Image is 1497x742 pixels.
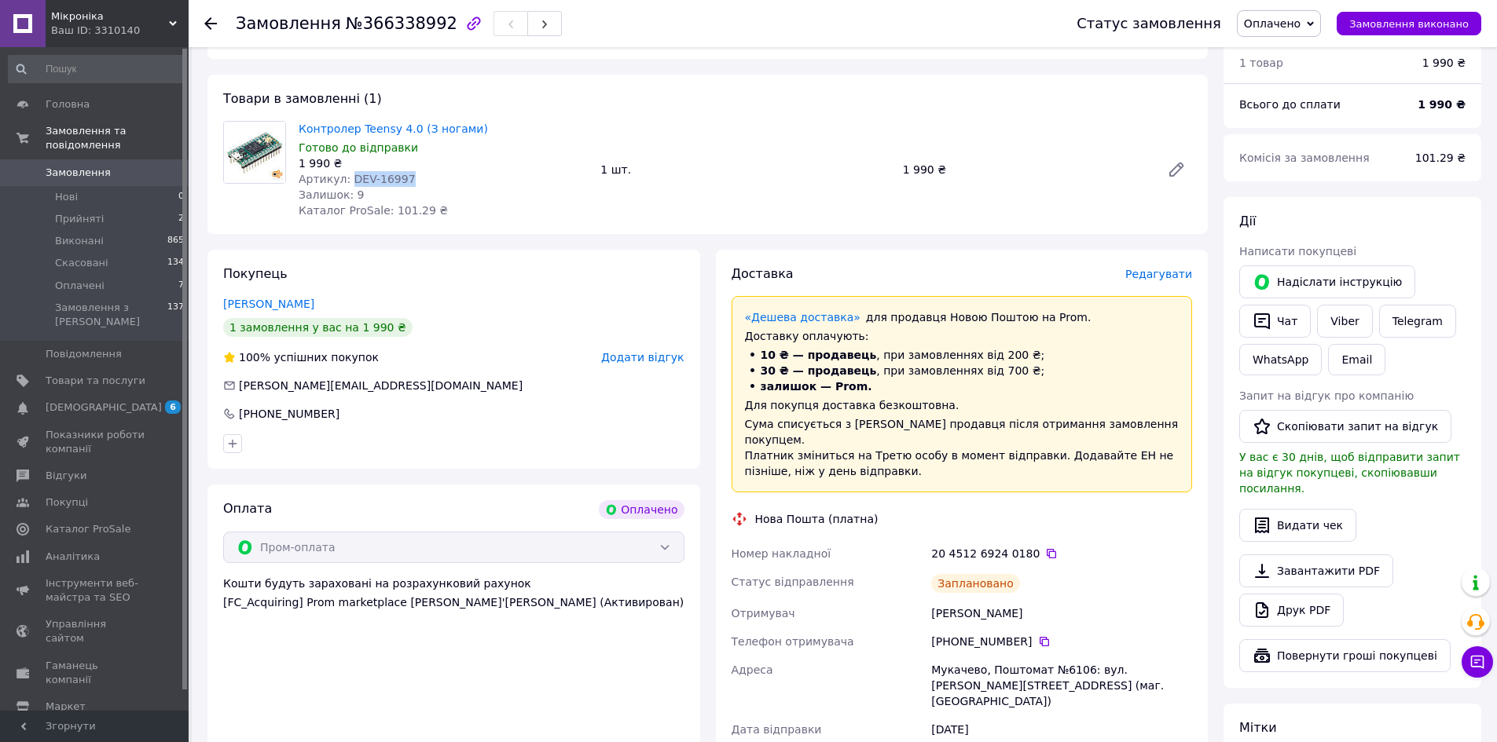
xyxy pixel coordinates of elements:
a: Редагувати [1161,154,1192,185]
span: 101.29 ₴ [1415,152,1466,164]
span: Показники роботи компанії [46,428,145,456]
span: 1 товар [1239,57,1283,69]
span: Дата відправки [732,723,822,736]
span: Замовлення та повідомлення [46,124,189,152]
span: Додати відгук [601,351,684,364]
div: 1 990 ₴ [897,159,1154,181]
button: Скопіювати запит на відгук [1239,410,1451,443]
div: [PERSON_NAME] [928,599,1195,627]
span: Замовлення з [PERSON_NAME] [55,301,167,329]
span: 30 ₴ — продавець [761,364,877,377]
a: «Дешева доставка» [745,311,860,323]
input: Пошук [8,55,185,83]
img: Контролер Teensy 4.0 (З ногами) [224,122,285,183]
b: 1 990 ₴ [1418,98,1466,111]
span: Залишок: 9 [299,188,365,201]
span: Управління сайтом [46,617,145,645]
span: Замовлення [236,14,341,33]
span: Всього до сплати [1239,98,1341,111]
span: Оплачено [1244,17,1301,30]
span: залишок — Prom. [761,380,872,393]
span: Гаманець компанії [46,659,145,687]
span: Оплата [223,501,272,516]
div: [FC_Acquiring] Prom marketplace [PERSON_NAME]'[PERSON_NAME] (Активирован) [223,594,684,610]
a: [PERSON_NAME] [223,298,314,310]
span: Покупці [46,495,88,510]
div: Сума списується з [PERSON_NAME] продавця після отримання замовлення покупцем. Платник зміниться н... [745,416,1180,479]
span: У вас є 30 днів, щоб відправити запит на відгук покупцеві, скопіювавши посилання. [1239,451,1460,495]
a: Контролер Teensy 4.0 (З ногами) [299,122,488,135]
span: 100% [239,351,270,364]
button: Email [1328,344,1385,375]
button: Чат [1239,305,1311,338]
a: WhatsApp [1239,344,1322,375]
div: 1 шт. [594,159,896,181]
div: Кошти будуть зараховані на розрахунковий рахунок [223,576,684,610]
button: Повернути гроші покупцеві [1239,639,1451,672]
span: 134 [167,256,184,270]
span: Нові [55,190,78,204]
span: 7 [178,279,184,293]
span: №366338992 [346,14,457,33]
span: [DEMOGRAPHIC_DATA] [46,400,162,415]
a: Viber [1317,305,1372,338]
span: Запит на відгук про компанію [1239,389,1414,402]
a: Telegram [1379,305,1456,338]
button: Видати чек [1239,509,1356,542]
span: Відгуки [46,469,86,483]
span: 6 [165,400,181,414]
span: Прийняті [55,212,104,226]
span: [PERSON_NAME][EMAIL_ADDRESS][DOMAIN_NAME] [239,379,523,392]
span: 865 [167,234,184,248]
div: Оплачено [599,500,684,519]
span: Товари в замовленні (1) [223,91,382,106]
li: , при замовленнях від 700 ₴; [745,363,1180,378]
div: Повернутися назад [204,16,217,31]
span: Редагувати [1125,268,1192,280]
div: Для покупця доставка безкоштовна. [745,397,1180,413]
span: Замовлення виконано [1349,18,1469,30]
span: Мікроніка [51,9,169,24]
span: Маркет [46,700,86,714]
span: Мітки [1239,720,1277,735]
span: Адреса [732,663,773,676]
span: Повідомлення [46,347,122,361]
span: 0 [178,190,184,204]
div: 1 замовлення у вас на 1 990 ₴ [223,318,413,337]
li: , при замовленнях від 200 ₴; [745,347,1180,363]
div: 1 990 ₴ [299,155,588,171]
div: Доставку оплачують: [745,328,1180,344]
span: Аналітика [46,550,100,564]
span: Оплачені [55,279,105,293]
span: Інструменти веб-майстра та SEO [46,576,145,605]
span: Дії [1239,214,1256,228]
a: Друк PDF [1239,594,1344,627]
span: Написати покупцеві [1239,245,1356,258]
span: Замовлення [46,166,111,180]
span: 137 [167,301,184,329]
span: Виконані [55,234,104,248]
div: [PHONE_NUMBER] [237,406,341,422]
a: Завантажити PDF [1239,554,1393,587]
div: Заплановано [931,574,1020,593]
span: Готово до відправки [299,141,418,154]
span: Головна [46,97,90,111]
span: Товари та послуги [46,374,145,388]
span: Доставка [732,266,794,281]
span: Каталог ProSale [46,522,130,536]
button: Чат з покупцем [1462,646,1493,678]
div: 1 990 ₴ [1422,55,1466,71]
div: [PHONE_NUMBER] [931,634,1192,649]
span: Артикул: DEV-16997 [299,173,416,185]
button: Надіслати інструкцію [1239,265,1415,298]
span: Скасовані [55,256,108,270]
div: Ваш ID: 3310140 [51,24,189,38]
span: 2 [178,212,184,226]
span: Покупець [223,266,288,281]
span: Телефон отримувача [732,635,854,648]
div: Мукачево, Поштомат №6106: вул. [PERSON_NAME][STREET_ADDRESS] (маг. [GEOGRAPHIC_DATA]) [928,656,1195,715]
div: для продавця Новою Поштою на Prom. [745,309,1180,325]
div: Статус замовлення [1077,16,1221,31]
div: успішних покупок [223,349,379,365]
div: 20 4512 6924 0180 [931,546,1192,561]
